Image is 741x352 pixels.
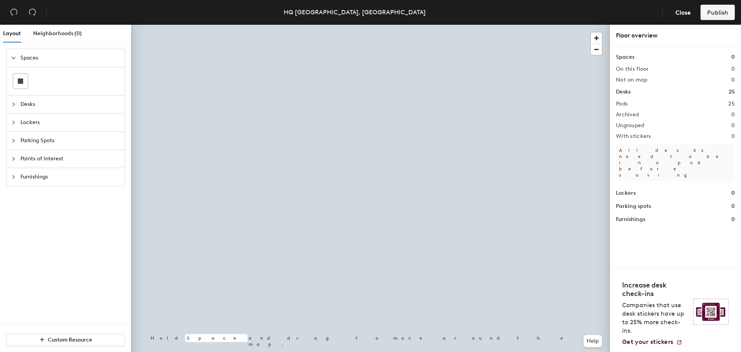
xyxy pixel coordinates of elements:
[11,138,16,143] span: collapsed
[616,189,636,197] h1: Lockers
[616,31,735,40] div: Floor overview
[731,66,735,72] h2: 0
[729,88,735,96] h1: 25
[20,150,120,168] span: Points of Interest
[584,335,602,347] button: Help
[622,338,682,346] a: Get your stickers
[731,202,735,211] h1: 0
[616,77,647,83] h2: Not on map
[731,112,735,118] h2: 0
[616,101,628,107] h2: Pods
[20,49,120,67] span: Spaces
[11,120,16,125] span: collapsed
[616,66,649,72] h2: On this floor
[11,156,16,161] span: collapsed
[622,281,689,298] h4: Increase desk check-ins
[20,114,120,131] span: Lockers
[48,337,92,343] span: Custom Resource
[11,56,16,60] span: expanded
[731,189,735,197] h1: 0
[11,175,16,179] span: collapsed
[616,133,651,139] h2: With stickers
[622,338,673,345] span: Get your stickers
[616,88,631,96] h1: Desks
[616,144,735,181] p: All desks need to be in a pod before saving
[616,53,634,61] h1: Spaces
[20,132,120,150] span: Parking Spots
[616,215,645,224] h1: Furnishings
[622,301,689,335] p: Companies that use desk stickers have up to 25% more check-ins.
[3,30,21,37] span: Layout
[616,202,651,211] h1: Parking spots
[25,5,40,20] button: Redo (⌘ + ⇧ + Z)
[675,9,691,16] span: Close
[616,112,639,118] h2: Archived
[731,215,735,224] h1: 0
[731,133,735,139] h2: 0
[728,101,735,107] h2: 25
[20,168,120,186] span: Furnishings
[731,122,735,129] h2: 0
[731,53,735,61] h1: 0
[11,102,16,107] span: collapsed
[669,5,697,20] button: Close
[33,30,82,37] span: Neighborhoods (0)
[6,334,125,346] button: Custom Resource
[616,122,645,129] h2: Ungrouped
[731,77,735,83] h2: 0
[700,5,735,20] button: Publish
[693,299,729,325] img: Sticker logo
[284,7,426,17] div: HQ [GEOGRAPHIC_DATA], [GEOGRAPHIC_DATA]
[6,5,22,20] button: Undo (⌘ + Z)
[20,95,120,113] span: Desks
